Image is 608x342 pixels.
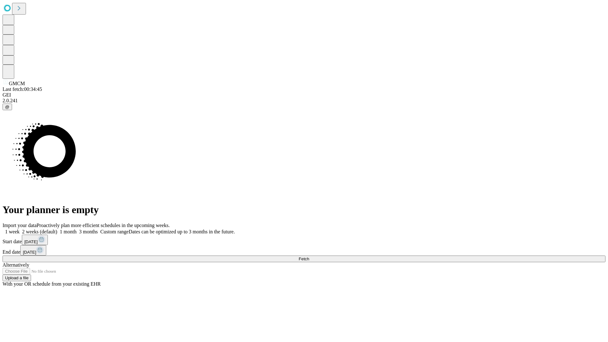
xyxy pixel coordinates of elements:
[3,92,605,98] div: GEI
[3,256,605,262] button: Fetch
[3,275,31,281] button: Upload a file
[3,281,101,287] span: With your OR schedule from your existing EHR
[3,204,605,216] h1: Your planner is empty
[9,81,25,86] span: GMCM
[3,86,42,92] span: Last fetch: 00:34:45
[22,229,57,234] span: 2 weeks (default)
[3,245,605,256] div: End date
[3,98,605,104] div: 2.0.241
[60,229,77,234] span: 1 month
[129,229,235,234] span: Dates can be optimized up to 3 months in the future.
[20,245,46,256] button: [DATE]
[100,229,129,234] span: Custom range
[3,104,12,110] button: @
[3,262,29,268] span: Alternatively
[299,256,309,261] span: Fetch
[5,229,20,234] span: 1 week
[37,223,170,228] span: Proactively plan more efficient schedules in the upcoming weeks.
[3,235,605,245] div: Start date
[5,104,9,109] span: @
[79,229,98,234] span: 3 months
[3,223,37,228] span: Import your data
[23,250,36,255] span: [DATE]
[24,239,38,244] span: [DATE]
[22,235,48,245] button: [DATE]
